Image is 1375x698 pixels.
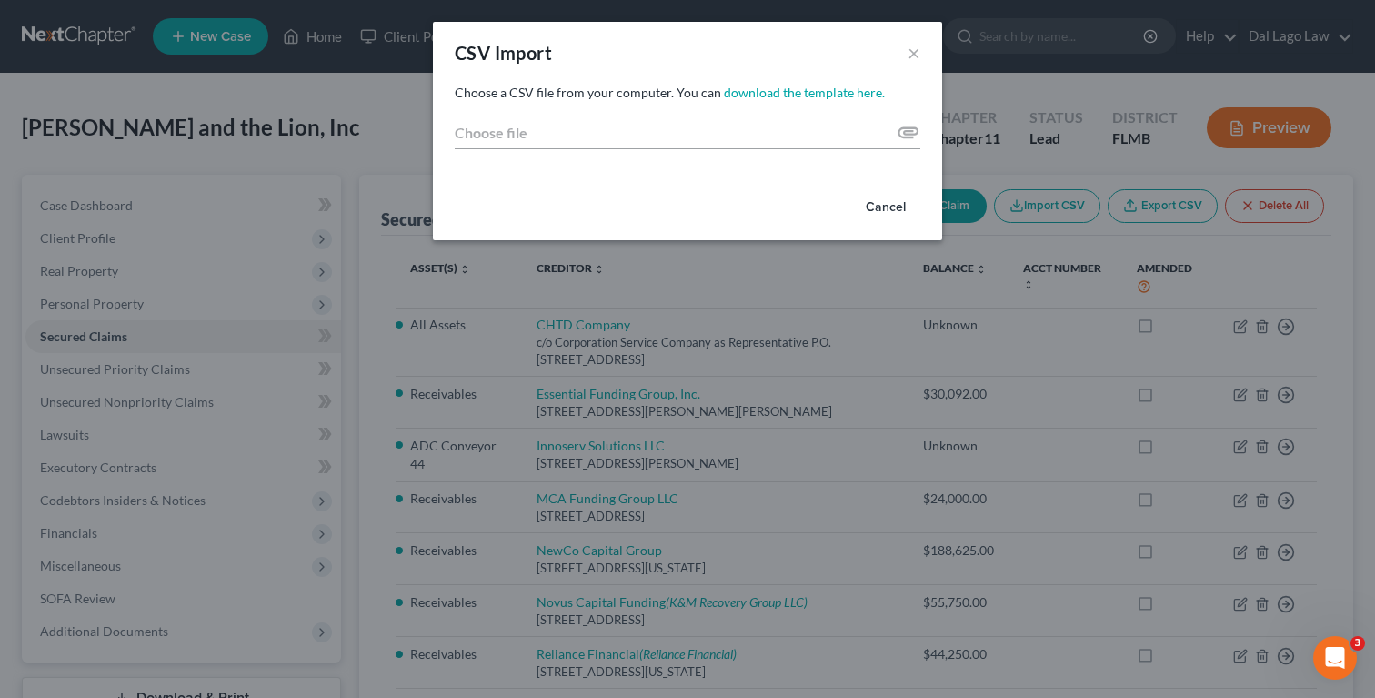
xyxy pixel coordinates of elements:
span: 3 [1350,636,1365,651]
a: download the template here. [724,85,885,100]
span: Choose a CSV file from your computer. You can [455,85,721,100]
button: Cancel [851,189,920,226]
span: CSV Import [455,42,552,64]
iframe: Intercom live chat [1313,636,1357,680]
button: × [908,42,920,64]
